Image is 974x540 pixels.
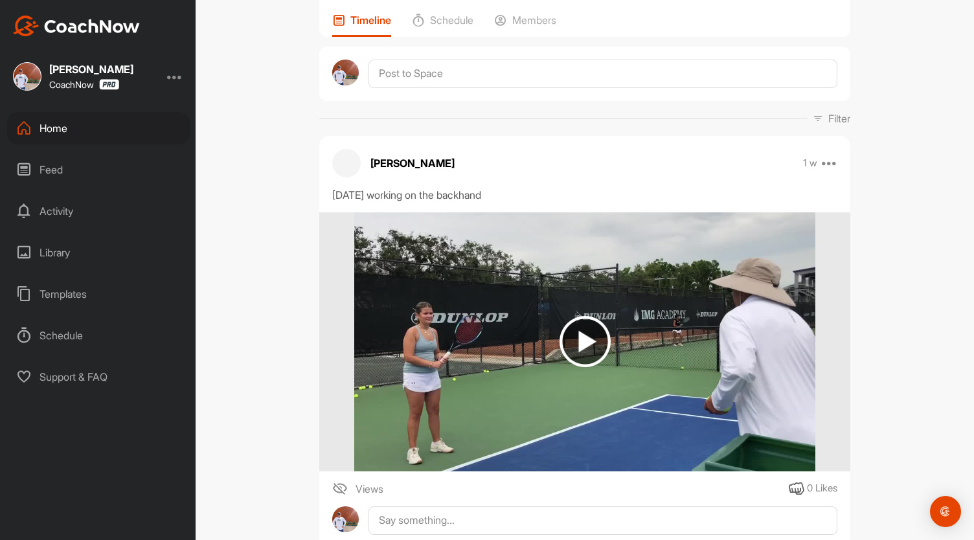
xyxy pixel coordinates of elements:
div: Schedule [7,319,190,352]
div: Library [7,236,190,269]
div: Open Intercom Messenger [930,496,961,527]
div: 0 Likes [807,481,837,496]
img: avatar [332,506,359,533]
div: CoachNow [49,79,119,90]
p: Filter [828,111,850,126]
img: CoachNow Pro [99,79,119,90]
div: Feed [7,153,190,186]
div: [PERSON_NAME] [49,64,133,74]
div: [DATE] working on the backhand [332,187,837,203]
img: media [354,212,815,471]
p: Members [512,14,556,27]
span: Views [356,481,383,497]
img: avatar [332,60,359,86]
div: Support & FAQ [7,361,190,393]
div: Templates [7,278,190,310]
img: CoachNow [13,16,140,36]
img: square_63e52e6da253930e67e805cc5507ea0e.jpg [13,62,41,91]
div: Home [7,112,190,144]
p: 1 w [803,157,817,170]
p: [PERSON_NAME] [370,155,455,171]
div: Activity [7,195,190,227]
p: Schedule [430,14,473,27]
p: Timeline [350,14,391,27]
img: play [560,316,611,367]
img: icon [332,481,348,497]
